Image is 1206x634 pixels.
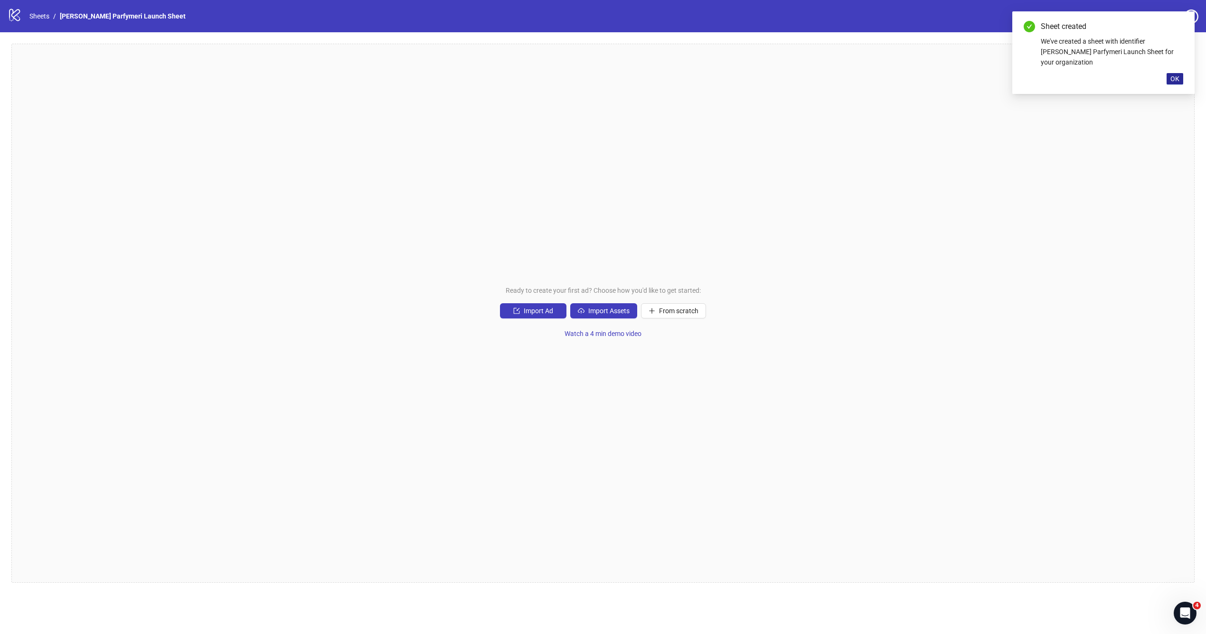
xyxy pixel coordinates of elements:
[565,330,641,337] span: Watch a 4 min demo video
[641,303,706,318] button: From scratch
[588,307,630,315] span: Import Assets
[1184,9,1198,24] span: question-circle
[557,326,649,341] button: Watch a 4 min demo video
[578,308,584,314] span: cloud-upload
[1041,21,1183,32] div: Sheet created
[570,303,637,318] button: Import Assets
[1174,602,1197,625] iframe: Intercom live chat
[1173,21,1183,31] a: Close
[500,303,566,318] button: Import Ad
[53,11,56,21] li: /
[659,307,698,315] span: From scratch
[513,308,520,314] span: import
[1193,602,1201,609] span: 4
[506,285,701,296] span: Ready to create your first ad? Choose how you'd like to get started:
[28,11,51,21] a: Sheets
[1041,36,1183,67] div: We've created a sheet with identifier [PERSON_NAME] Parfymeri Launch Sheet for your organization
[1170,75,1179,83] span: OK
[58,11,188,21] a: [PERSON_NAME] Parfymeri Launch Sheet
[1024,21,1035,32] span: check-circle
[1167,73,1183,84] button: OK
[524,307,553,315] span: Import Ad
[649,308,655,314] span: plus
[1131,9,1180,25] a: Settings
